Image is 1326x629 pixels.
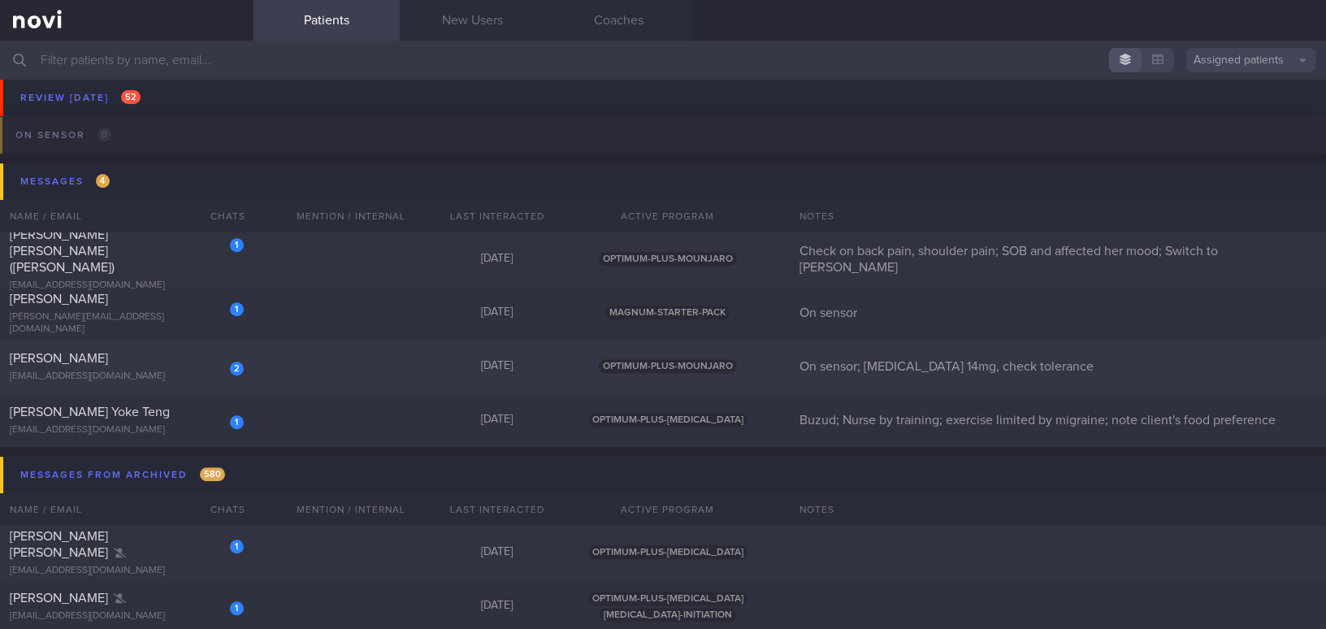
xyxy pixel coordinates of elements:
[10,406,170,419] span: [PERSON_NAME] Yoke Teng
[588,592,747,605] span: OPTIMUM-PLUS-[MEDICAL_DATA]
[230,302,244,316] div: 1
[790,493,1326,526] div: Notes
[16,171,114,193] div: Messages
[230,601,244,615] div: 1
[790,412,1326,428] div: Buzud; Nurse by training; exercise limited by migraine; note client's food preference
[790,358,1326,375] div: On sensor; [MEDICAL_DATA] 14mg, check tolerance
[230,238,244,252] div: 1
[570,200,765,232] div: Active Program
[1186,48,1316,72] button: Assigned patients
[599,73,737,87] span: OPTIMUM-PLUS-MOUNJARO
[230,540,244,553] div: 1
[10,530,108,559] span: [PERSON_NAME] [PERSON_NAME]
[424,200,570,232] div: Last Interacted
[424,73,570,88] div: [DATE]
[278,493,424,526] div: Mention / Internal
[97,128,111,141] span: 0
[424,306,570,320] div: [DATE]
[588,413,747,427] span: OPTIMUM-PLUS-[MEDICAL_DATA]
[605,306,730,319] span: MAGNUM-STARTER-PACK
[790,200,1326,232] div: Notes
[600,608,736,622] span: [MEDICAL_DATA]-INITIATION
[10,371,244,383] div: [EMAIL_ADDRESS][DOMAIN_NAME]
[424,599,570,614] div: [DATE]
[424,545,570,560] div: [DATE]
[10,293,108,306] span: [PERSON_NAME]
[424,359,570,374] div: [DATE]
[188,200,253,232] div: Chats
[10,565,244,577] div: [EMAIL_ADDRESS][DOMAIN_NAME]
[200,467,225,481] span: 580
[424,493,570,526] div: Last Interacted
[599,252,737,266] span: OPTIMUM-PLUS-MOUNJARO
[10,592,108,605] span: [PERSON_NAME]
[230,362,244,375] div: 2
[10,610,244,622] div: [EMAIL_ADDRESS][DOMAIN_NAME]
[10,280,244,292] div: [EMAIL_ADDRESS][DOMAIN_NAME]
[10,311,244,336] div: [PERSON_NAME][EMAIL_ADDRESS][DOMAIN_NAME]
[16,464,229,486] div: Messages from Archived
[790,305,1326,321] div: On sensor
[790,243,1326,275] div: Check on back pain, shoulder pain; SOB and affected her mood; Switch to [PERSON_NAME]
[424,413,570,427] div: [DATE]
[588,545,747,559] span: OPTIMUM-PLUS-[MEDICAL_DATA]
[188,493,253,526] div: Chats
[11,124,115,146] div: On sensor
[10,228,115,274] span: [PERSON_NAME] [PERSON_NAME] ([PERSON_NAME])
[278,200,424,232] div: Mention / Internal
[10,352,108,365] span: [PERSON_NAME]
[278,73,424,88] div: [DATE]
[96,174,110,188] span: 4
[10,85,244,97] div: [EMAIL_ADDRESS][DOMAIN_NAME]
[230,415,244,429] div: 1
[570,493,765,526] div: Active Program
[10,424,244,436] div: [EMAIL_ADDRESS][DOMAIN_NAME]
[424,252,570,267] div: [DATE]
[599,359,737,373] span: OPTIMUM-PLUS-MOUNJARO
